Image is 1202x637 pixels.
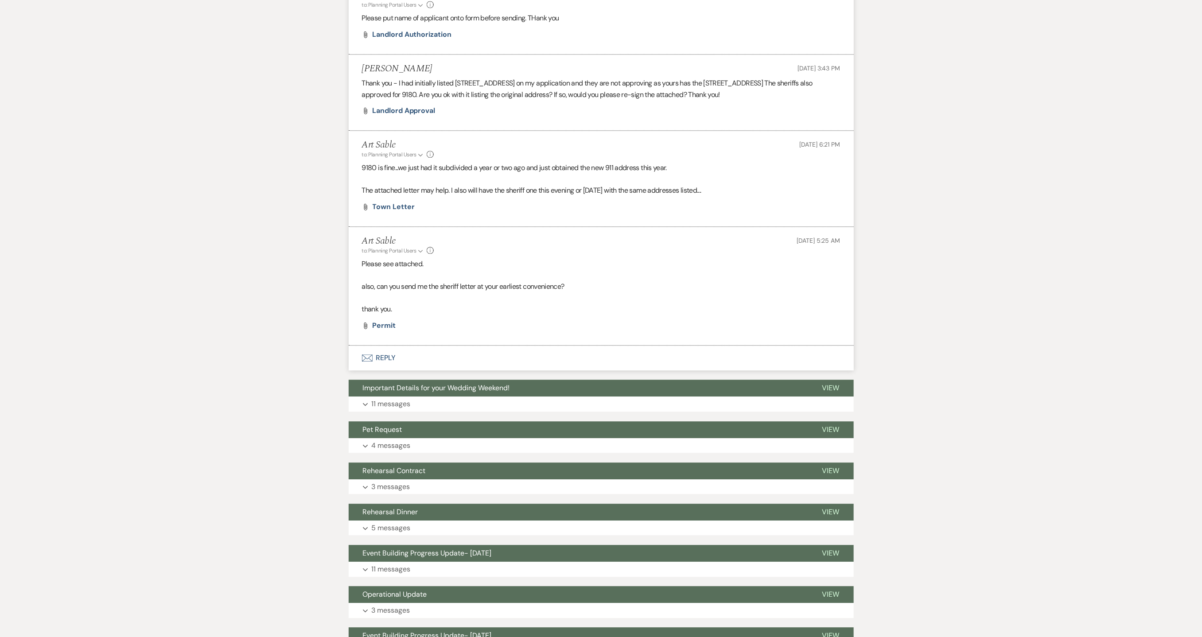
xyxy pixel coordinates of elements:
[349,421,808,438] button: Pet Request
[363,507,418,517] span: Rehearsal Dinner
[362,247,416,254] span: to: Planning Portal Users
[349,586,808,603] button: Operational Update
[372,563,411,575] p: 11 messages
[373,106,436,115] span: Landlord Approval
[373,321,396,330] span: Permit
[372,398,411,410] p: 11 messages
[372,481,410,493] p: 3 messages
[822,590,840,599] span: View
[808,586,854,603] button: View
[822,466,840,475] span: View
[362,78,840,100] p: Thank you - I had initially listed [STREET_ADDRESS] on my application and they are not approving ...
[349,380,808,396] button: Important Details for your Wedding Weekend!
[373,31,451,38] a: Landlord Authorization
[808,380,854,396] button: View
[349,479,854,494] button: 3 messages
[373,202,415,211] span: Town Letter
[373,322,396,329] a: Permit
[373,203,415,210] a: Town Letter
[822,425,840,434] span: View
[363,425,402,434] span: Pet Request
[797,237,840,245] span: [DATE] 5:25 AM
[362,140,434,151] h5: Art Sable
[362,151,416,158] span: to: Planning Portal Users
[362,63,432,74] h5: [PERSON_NAME]
[362,185,840,196] p: The attached letter may help. I also will have the sheriff one this evening or [DATE] with the sa...
[362,151,425,159] button: to: Planning Portal Users
[373,30,451,39] span: Landlord Authorization
[372,605,410,616] p: 3 messages
[808,504,854,520] button: View
[363,466,426,475] span: Rehearsal Contract
[362,1,425,9] button: to: Planning Portal Users
[373,107,436,114] a: Landlord Approval
[349,504,808,520] button: Rehearsal Dinner
[808,545,854,562] button: View
[363,548,492,558] span: Event Building Progress Update- [DATE]
[349,396,854,412] button: 11 messages
[372,440,411,451] p: 4 messages
[822,383,840,392] span: View
[362,12,840,24] p: Please put name of applicant onto form before sending. THank you
[363,590,427,599] span: Operational Update
[808,421,854,438] button: View
[808,462,854,479] button: View
[362,247,425,255] button: to: Planning Portal Users
[362,162,840,174] p: 9180 is fine...we just had it subdivided a year or two ago and just obtained the new 911 address ...
[349,520,854,536] button: 5 messages
[349,603,854,618] button: 3 messages
[349,438,854,453] button: 4 messages
[349,346,854,370] button: Reply
[349,462,808,479] button: Rehearsal Contract
[362,236,434,247] h5: Art Sable
[349,545,808,562] button: Event Building Progress Update- [DATE]
[363,383,510,392] span: Important Details for your Wedding Weekend!
[362,303,840,315] p: thank you.
[822,548,840,558] span: View
[797,64,840,72] span: [DATE] 3:43 PM
[362,258,840,270] p: Please see attached.
[822,507,840,517] span: View
[362,281,840,292] p: also, can you send me the sheriff letter at your earliest convenience?
[362,1,416,8] span: to: Planning Portal Users
[349,562,854,577] button: 11 messages
[372,522,411,534] p: 5 messages
[799,140,840,148] span: [DATE] 6:21 PM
